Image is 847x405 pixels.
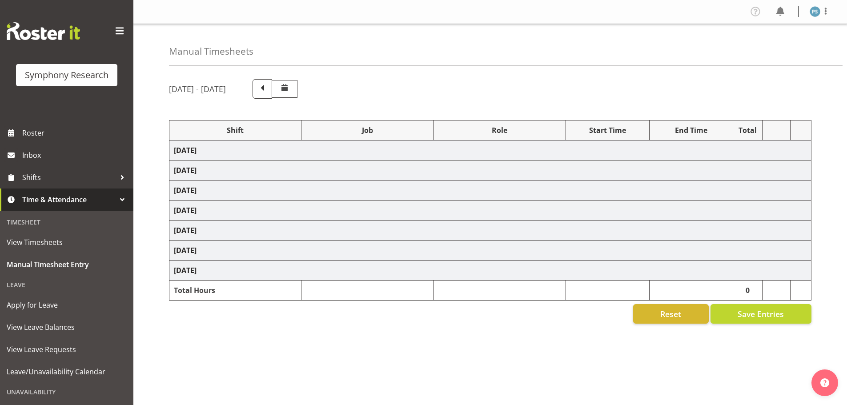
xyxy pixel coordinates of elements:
[25,68,108,82] div: Symphony Research
[169,261,811,281] td: [DATE]
[7,22,80,40] img: Rosterit website logo
[711,304,811,324] button: Save Entries
[660,308,681,320] span: Reset
[654,125,728,136] div: End Time
[570,125,645,136] div: Start Time
[22,193,116,206] span: Time & Attendance
[169,281,301,301] td: Total Hours
[169,160,811,180] td: [DATE]
[738,308,784,320] span: Save Entries
[2,253,131,276] a: Manual Timesheet Entry
[22,148,129,162] span: Inbox
[169,46,253,56] h4: Manual Timesheets
[169,84,226,94] h5: [DATE] - [DATE]
[2,213,131,231] div: Timesheet
[438,125,561,136] div: Role
[7,321,127,334] span: View Leave Balances
[169,221,811,241] td: [DATE]
[169,241,811,261] td: [DATE]
[2,276,131,294] div: Leave
[169,180,811,200] td: [DATE]
[2,383,131,401] div: Unavailability
[820,378,829,387] img: help-xxl-2.png
[2,361,131,383] a: Leave/Unavailability Calendar
[169,140,811,160] td: [DATE]
[7,343,127,356] span: View Leave Requests
[7,258,127,271] span: Manual Timesheet Entry
[633,304,709,324] button: Reset
[306,125,429,136] div: Job
[2,338,131,361] a: View Leave Requests
[2,231,131,253] a: View Timesheets
[7,236,127,249] span: View Timesheets
[22,171,116,184] span: Shifts
[738,125,758,136] div: Total
[169,200,811,221] td: [DATE]
[733,281,763,301] td: 0
[2,294,131,316] a: Apply for Leave
[7,365,127,378] span: Leave/Unavailability Calendar
[7,298,127,312] span: Apply for Leave
[174,125,297,136] div: Shift
[2,316,131,338] a: View Leave Balances
[810,6,820,17] img: paul-s-stoneham1982.jpg
[22,126,129,140] span: Roster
